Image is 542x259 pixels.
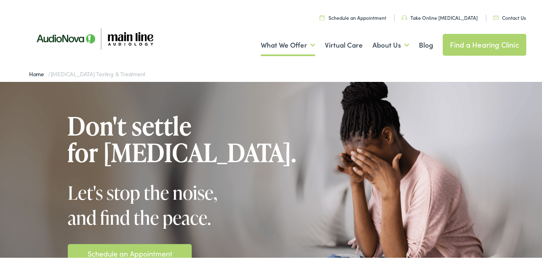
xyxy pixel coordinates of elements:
[261,29,315,58] a: What We Offer
[88,246,172,257] a: Schedule an Appointment
[372,29,409,58] a: About Us
[320,13,386,19] a: Schedule an Appointment
[320,13,324,19] img: utility icon
[493,14,499,18] img: utility icon
[29,68,145,76] span: /
[419,29,433,58] a: Blog
[402,13,478,19] a: Take Online [MEDICAL_DATA]
[325,29,363,58] a: Virtual Care
[29,68,48,76] a: Home
[443,32,526,54] a: Find a Hearing Clinic
[402,14,407,19] img: utility icon
[68,178,241,228] div: Let's stop the noise, and find the peace.
[51,68,146,76] span: [MEDICAL_DATA] Testing & Treatment
[493,13,526,19] a: Contact Us
[68,111,297,164] h1: Don't settle for [MEDICAL_DATA].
